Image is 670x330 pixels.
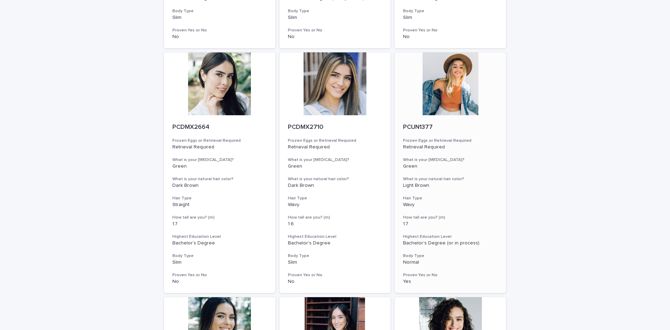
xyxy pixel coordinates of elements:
p: No [288,34,382,40]
h3: Frozen Eggs or Retrieval Required [172,138,267,144]
p: Wavy [288,202,382,208]
p: Slim [288,15,382,21]
h3: What is your natural hair color? [403,176,498,182]
h3: What is your [MEDICAL_DATA]? [403,157,498,163]
h3: Body Type [172,8,267,14]
p: Dark Brown [172,183,267,189]
h3: Body Type [288,8,382,14]
p: 1.7 [403,221,498,227]
p: PCDMX2710 [288,124,382,131]
p: Slim [288,259,382,265]
h3: Proven Yes or No [288,272,382,278]
h3: Hair Type [403,196,498,201]
h3: Proven Yes or No [403,28,498,33]
h3: Frozen Eggs or Retrieval Required [288,138,382,144]
p: 1.6 [288,221,382,227]
p: Bachelor's Degree [172,240,267,246]
p: Light Brown [403,183,498,189]
p: No [403,34,498,40]
p: Straight [172,202,267,208]
h3: Body Type [288,253,382,259]
h3: Proven Yes or No [288,28,382,33]
a: PCDMX2664Frozen Eggs or Retrieval RequiredRetrieval RequiredWhat is your [MEDICAL_DATA]?GreenWhat... [164,52,275,293]
h3: Highest Education Level [172,234,267,240]
p: Wavy [403,202,498,208]
h3: Body Type [403,8,498,14]
p: Green [172,163,267,169]
p: Slim [172,15,267,21]
p: PCDMX2664 [172,124,267,131]
p: No [172,279,267,285]
h3: Body Type [403,253,498,259]
p: Retrieval Required [172,144,267,150]
h3: How tall are you? (m) [288,215,382,220]
p: Retrieval Required [288,144,382,150]
h3: What is your natural hair color? [172,176,267,182]
p: Yes [403,279,498,285]
p: Bachelor's Degree (or in process) [403,240,498,246]
p: Slim [403,15,498,21]
p: Retrieval Required [403,144,498,150]
a: PCDMX2710Frozen Eggs or Retrieval RequiredRetrieval RequiredWhat is your [MEDICAL_DATA]?GreenWhat... [280,52,391,293]
h3: Hair Type [288,196,382,201]
h3: Frozen Eggs or Retrieval Required [403,138,498,144]
h3: What is your [MEDICAL_DATA]? [288,157,382,163]
h3: How tall are you? (m) [403,215,498,220]
p: Slim [172,259,267,265]
h3: Highest Education Level [288,234,382,240]
p: Normal [403,259,498,265]
p: 1.7 [172,221,267,227]
h3: Hair Type [172,196,267,201]
p: No [172,34,267,40]
p: Dark Brown [288,183,382,189]
h3: Proven Yes or No [172,272,267,278]
p: Green [288,163,382,169]
h3: What is your [MEDICAL_DATA]? [172,157,267,163]
a: PCUN1377Frozen Eggs or Retrieval RequiredRetrieval RequiredWhat is your [MEDICAL_DATA]?GreenWhat ... [395,52,506,293]
p: Bachelor's Degree [288,240,382,246]
p: PCUN1377 [403,124,498,131]
p: No [288,279,382,285]
h3: How tall are you? (m) [172,215,267,220]
h3: Highest Education Level [403,234,498,240]
h3: Proven Yes or No [403,272,498,278]
h3: What is your natural hair color? [288,176,382,182]
p: Green [403,163,498,169]
h3: Proven Yes or No [172,28,267,33]
h3: Body Type [172,253,267,259]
